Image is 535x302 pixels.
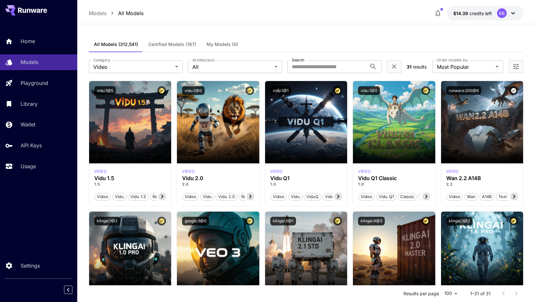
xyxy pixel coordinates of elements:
span: Vidu [113,194,126,200]
button: Certified Model – Vetted for best performance and includes a commercial license. [157,86,166,95]
button: Video [182,192,199,201]
h3: Wan 2.2 A14B [446,175,518,181]
p: video [446,169,459,174]
span: Vidu [200,194,214,200]
h3: Vidu Q1 [270,175,342,181]
button: Certified Model – Vetted for best performance and includes a commercial license. [333,86,342,95]
button: FLF2V [418,192,436,201]
span: $14.39 [453,11,469,16]
button: Certified Model – Vetted for best performance and includes a commercial license. [421,86,430,95]
p: Playground [21,79,48,87]
p: 1.5 [94,181,166,187]
button: vidu:2@0 [182,86,205,95]
p: Models [21,58,38,66]
p: video [182,169,195,174]
button: $14.38506BB [447,6,523,21]
button: vidu:1@0 [358,86,380,95]
span: Vidu 1.5 [128,194,148,200]
span: All [192,63,272,71]
button: Verified working [509,86,518,95]
p: API Keys [21,142,42,149]
button: Vidu [288,192,302,201]
div: BB [497,8,507,18]
div: Vidu 2.0 [182,175,254,181]
nav: breadcrumb [89,9,143,17]
button: Vidu [200,192,214,201]
button: Video [270,192,287,201]
p: 2.0 [182,181,254,187]
button: Certified Model – Vetted for best performance and includes a commercial license. [421,217,430,225]
span: Certified Models (167) [148,41,196,47]
span: Vidu Q1 [376,194,396,200]
button: Vidu Q1 [376,192,396,201]
button: A14B [479,192,494,201]
a: Models [89,9,106,17]
button: Classic [398,192,417,201]
button: Wan [464,192,478,201]
button: Vidu 1.5 [128,192,149,201]
span: results [413,64,427,69]
span: FLF2V [419,194,436,200]
button: vidu:1@5 [94,86,116,95]
button: Reference [239,192,265,201]
label: Order models by [437,57,467,63]
button: runware:200@6 [446,86,481,95]
p: Settings [21,262,40,270]
p: Wallet [21,121,35,128]
p: video [270,169,283,174]
a: All Models [118,9,143,17]
div: vidu_q1_classic [358,169,371,174]
button: Certified Model – Vetted for best performance and includes a commercial license. [157,217,166,225]
span: 31 [407,64,411,69]
span: All Models (312,541) [94,41,138,47]
button: Vidu 2.0 [216,192,237,201]
button: Text To Video [496,192,528,201]
div: vidu_2_0 [182,169,195,174]
button: Clear filters (1) [390,63,398,71]
label: Architecture [192,57,214,63]
button: Rerefence [150,192,176,201]
span: Wan [465,194,478,200]
p: video [94,169,107,174]
p: Usage [21,162,36,170]
button: Open more filters [512,63,520,71]
span: credits left [469,11,492,16]
p: video [358,169,371,174]
span: Video [95,194,111,200]
span: A14B [480,194,494,200]
span: Video [182,194,198,200]
button: klingai:5@1 [270,217,296,225]
button: klingai:3@2 [446,217,473,225]
span: Video [93,63,173,71]
button: Video [94,192,111,201]
span: Vidu 2.0 [216,194,237,200]
div: Collapse sidebar [69,284,77,296]
span: Video [358,194,374,200]
div: Vidu Q1 Classic [358,175,430,181]
span: My Models (0) [207,41,238,47]
button: klingai:4@3 [358,217,385,225]
div: wan_2_2_a14b_t2v [446,169,459,174]
p: Results per page [403,290,439,297]
span: Classic [398,194,417,200]
p: 1.0 [270,181,342,187]
span: Vidu Q1 [323,194,342,200]
button: Certified Model – Vetted for best performance and includes a commercial license. [245,86,254,95]
button: klingai:1@2 [94,217,120,225]
button: ViduQ [304,192,321,201]
p: 1–31 of 31 [470,290,491,297]
div: $14.38506 [453,10,492,17]
button: Video [446,192,463,201]
button: google:3@0 [182,217,209,225]
button: vidu:1@1 [270,86,291,95]
button: Video [358,192,375,201]
button: Certified Model – Vetted for best performance and includes a commercial license. [245,217,254,225]
div: vidu_1_5 [94,169,107,174]
span: Vidu [289,194,302,200]
p: 2.2 [446,181,518,187]
span: ViduQ [304,194,321,200]
span: Reference [239,194,264,200]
